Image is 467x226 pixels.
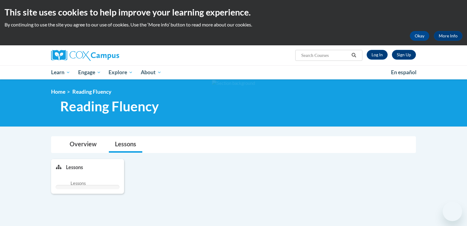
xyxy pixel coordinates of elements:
p: By continuing to use the site you agree to our use of cookies. Use the ‘More info’ button to read... [5,21,462,28]
a: Explore [105,65,137,79]
a: Cox Campus [51,50,167,61]
span: About [141,69,161,76]
span: Reading Fluency [60,98,159,114]
span: Reading Fluency [72,89,111,95]
input: Search Courses [301,52,349,59]
a: Learn [47,65,74,79]
a: Home [51,89,65,95]
div: Main menu [42,65,425,79]
img: Section background [212,80,255,87]
a: En español [387,66,420,79]
a: Engage [74,65,105,79]
a: Log In [367,50,388,60]
a: Lessons [109,137,142,153]
img: Cox Campus [51,50,119,61]
a: More Info [434,31,462,41]
h2: This site uses cookies to help improve your learning experience. [5,6,462,18]
iframe: Button to launch messaging window [443,202,462,221]
span: Engage [78,69,101,76]
span: En español [391,69,417,75]
button: Search [349,52,358,59]
span: Explore [109,69,133,76]
p: Lessons [66,164,83,171]
a: About [137,65,165,79]
a: Register [392,50,416,60]
span: Lessons [71,180,86,187]
span: Learn [51,69,70,76]
button: Okay [410,31,429,41]
a: Overview [64,137,103,153]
